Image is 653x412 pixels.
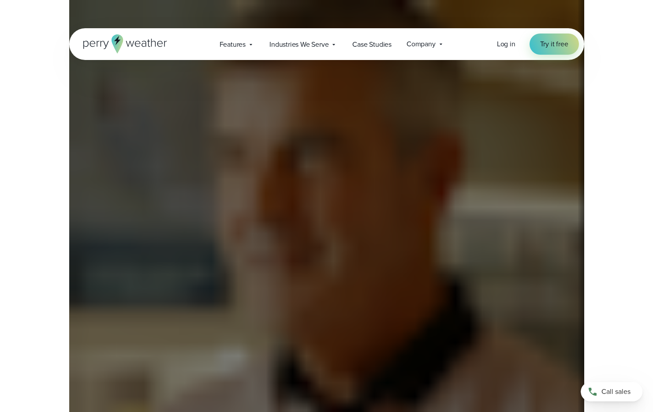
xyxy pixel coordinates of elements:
a: Call sales [581,382,642,401]
a: Case Studies [345,35,399,53]
span: Call sales [601,386,631,397]
span: Features [220,39,246,50]
a: Log in [497,39,515,49]
a: Try it free [530,34,579,55]
span: Case Studies [352,39,392,50]
span: Try it free [540,39,568,49]
span: Industries We Serve [269,39,328,50]
span: Company [407,39,436,49]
